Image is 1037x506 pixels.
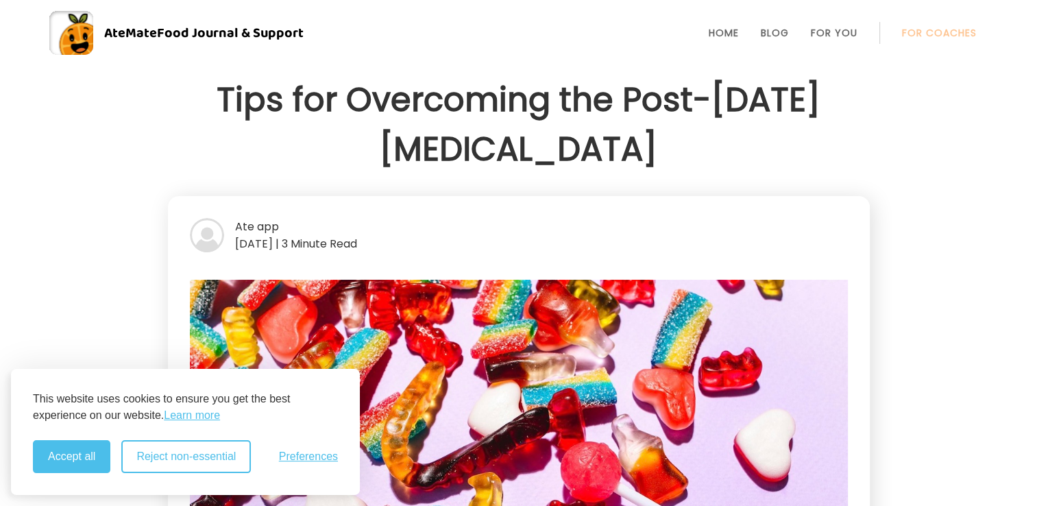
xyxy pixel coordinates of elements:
a: For Coaches [902,27,977,38]
span: Preferences [279,450,338,463]
button: Toggle preferences [279,450,338,463]
p: This website uses cookies to ensure you get the best experience on our website. [33,391,338,424]
a: AteMateFood Journal & Support [49,11,988,55]
img: bg-avatar-default.svg [190,218,224,252]
div: [DATE] | 3 Minute Read [190,235,848,252]
button: Accept all cookies [33,440,110,473]
h1: Tips for Overcoming the Post-[DATE] [MEDICAL_DATA] [168,75,870,174]
div: Ate app [190,218,848,235]
a: Blog [761,27,789,38]
div: AteMate [93,22,304,44]
a: For You [811,27,857,38]
a: Learn more [164,407,220,424]
button: Reject non-essential [121,440,251,473]
a: Home [709,27,739,38]
span: Food Journal & Support [157,22,304,44]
